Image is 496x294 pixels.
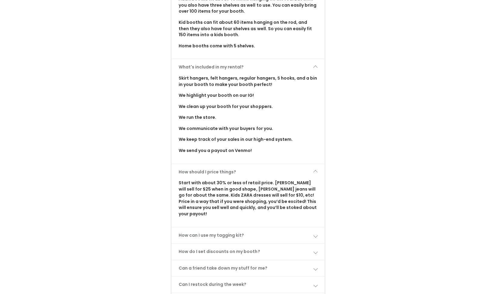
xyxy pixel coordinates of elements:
[179,125,317,132] p: We communicate with your buyers for you.
[179,103,317,110] p: We clean up your booth for your shoppers.
[179,136,317,143] p: We keep track of your sales in our high-end system.
[171,260,324,276] a: Can a friend take down my stuff for me?
[179,114,317,121] p: We run the store.
[179,19,317,38] p: Kid booths can fit about 60 items hanging on the rod, and then they also have four shelves as wel...
[179,43,317,49] p: Home booths come with 5 shelves.
[179,180,317,217] p: Start with about 30% or less of retail price. [PERSON_NAME] will sell for $25 when in good shape,...
[171,244,324,260] a: How do I set discounts on my booth?
[171,59,324,75] a: What's included in my rental?
[171,164,324,180] a: How should I price things?
[179,75,317,87] p: Skirt hangers, felt hangers, regular hangers, S hooks, and a bin in your booth to make your booth...
[171,277,324,292] a: Can I restock during the week?
[171,227,324,243] a: How can I use my tagging kit?
[179,92,317,99] p: We highlight your booth on our IG!
[179,147,317,154] p: We send you a payout on Venmo!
